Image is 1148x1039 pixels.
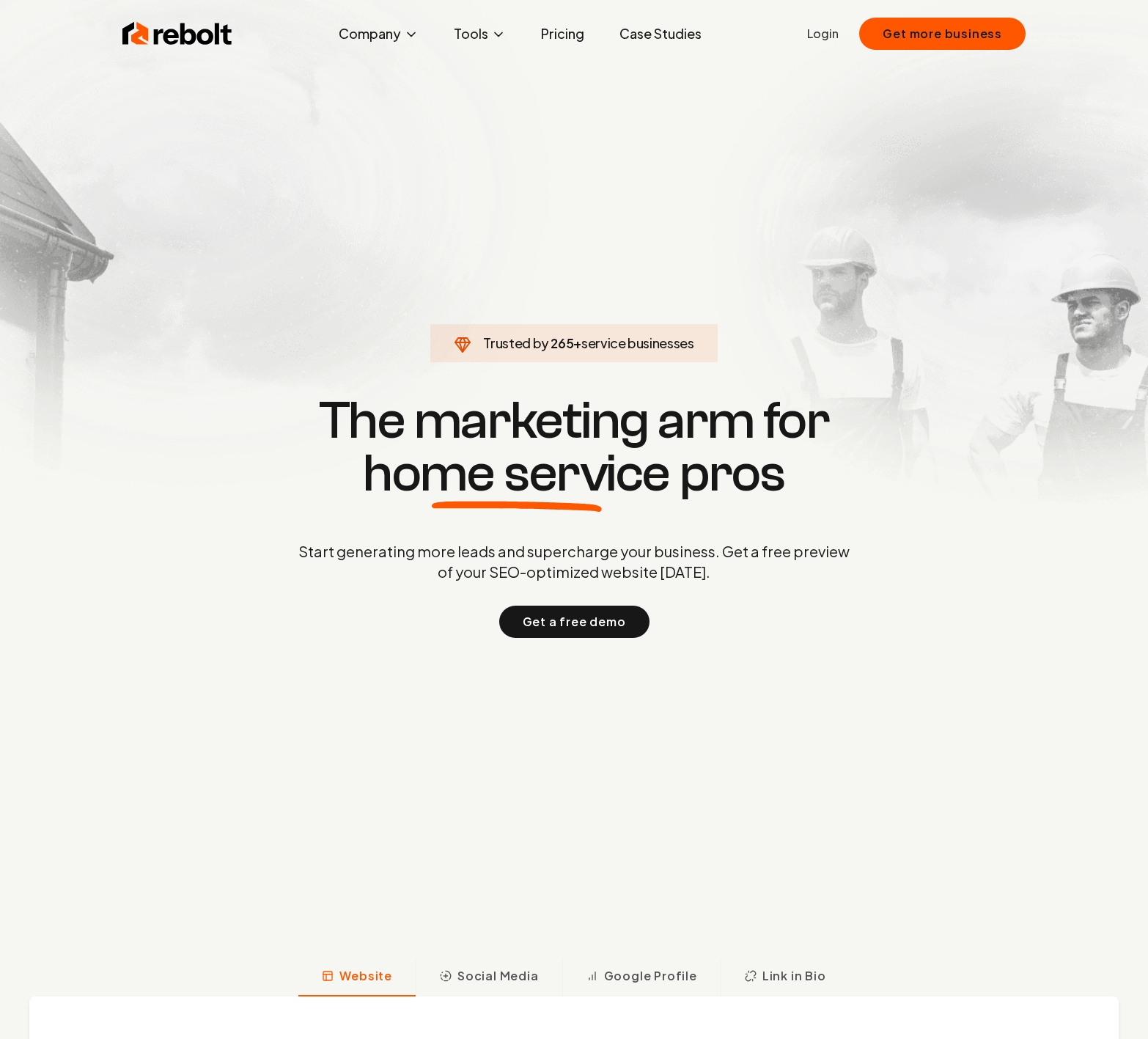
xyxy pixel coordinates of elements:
[483,334,548,351] span: Trusted by
[551,333,573,353] span: 265
[298,958,416,996] button: Website
[608,19,713,48] a: Case Studies
[457,967,539,985] span: Social Media
[222,394,926,500] h1: The marketing arm for pros
[499,606,650,638] button: Get a free demo
[339,967,392,985] span: Website
[416,958,562,996] button: Social Media
[859,18,1026,50] button: Get more business
[762,967,826,985] span: Link in Bio
[581,334,694,351] span: service businesses
[295,541,853,582] p: Start generating more leads and supercharge your business. Get a free preview of your SEO-optimiz...
[721,958,850,996] button: Link in Bio
[604,967,697,985] span: Google Profile
[562,958,721,996] button: Google Profile
[573,334,581,351] span: +
[529,19,596,48] a: Pricing
[122,19,232,48] img: Rebolt Logo
[442,19,518,48] button: Tools
[807,25,839,43] a: Login
[327,19,430,48] button: Company
[363,447,670,500] span: home service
